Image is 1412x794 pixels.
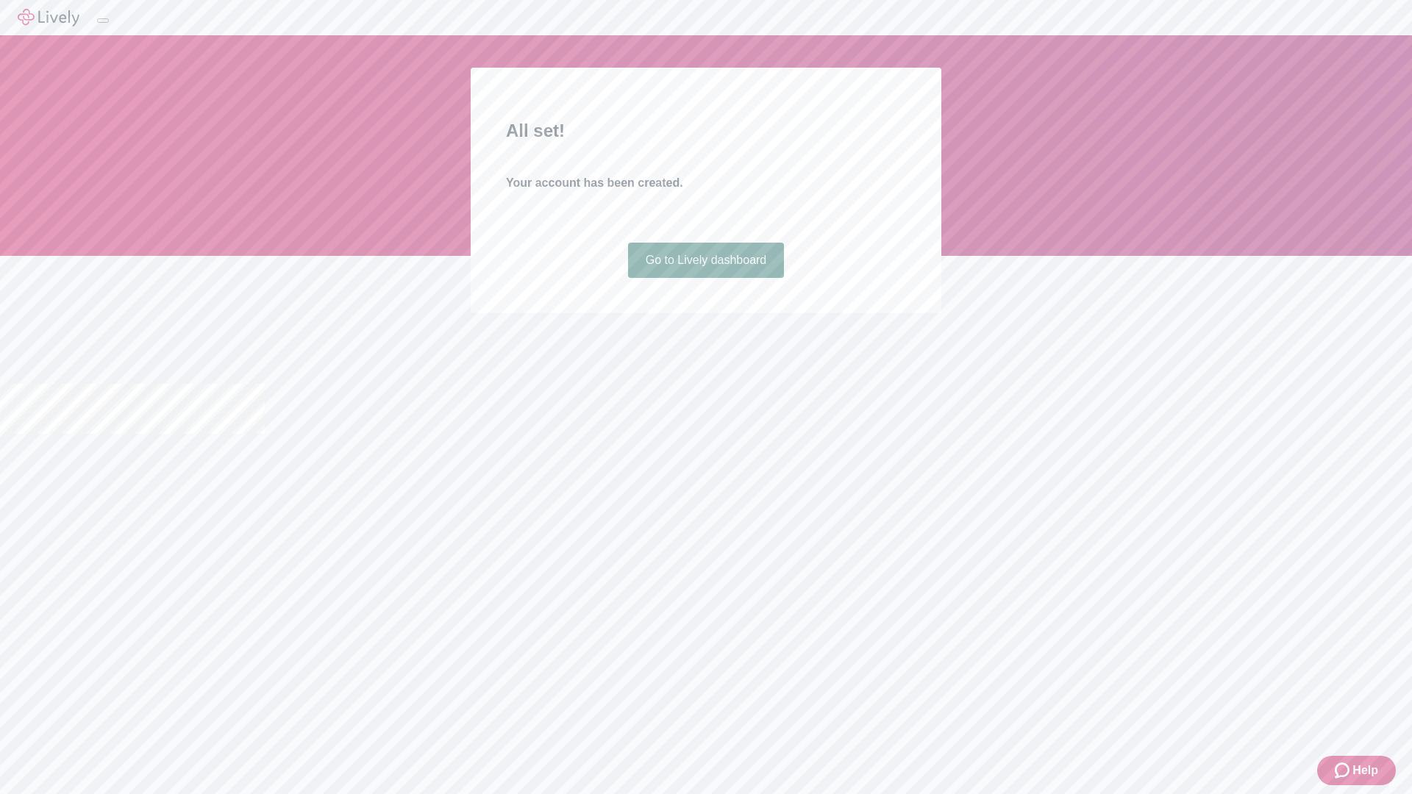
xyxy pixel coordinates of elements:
[506,118,906,144] h2: All set!
[1352,762,1378,779] span: Help
[628,243,785,278] a: Go to Lively dashboard
[1317,756,1396,785] button: Zendesk support iconHelp
[97,18,109,23] button: Log out
[1335,762,1352,779] svg: Zendesk support icon
[18,9,79,26] img: Lively
[506,174,906,192] h4: Your account has been created.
